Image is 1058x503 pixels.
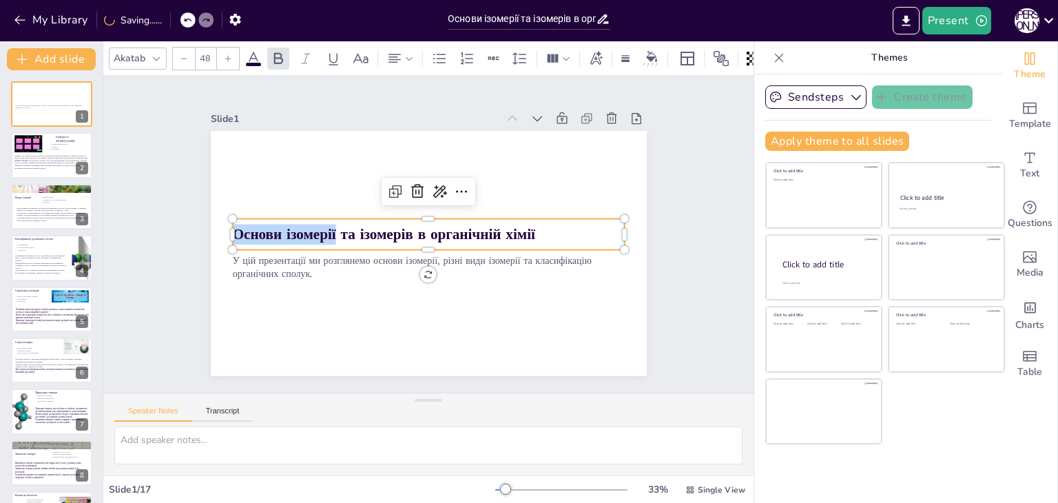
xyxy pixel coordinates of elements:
[15,352,52,355] p: Просторове розташування
[49,143,81,145] p: Ізомерія визначення
[104,14,162,27] div: Saving......
[841,322,872,326] div: Click to add text
[15,462,88,467] p: Важливість ізомерії в органічній хімії підкреслює її роль у розвитку нових технологій та матеріалів.
[1002,190,1057,240] div: Get real-time input from your audience
[774,168,872,174] div: Click to add title
[11,81,92,127] div: У цій презентації ми розглянемо основи ізомерії, різні види ізомерії та класифікацію органічних с...
[15,349,52,352] p: Оптичні ізомери
[1002,339,1057,389] div: Add a table
[448,9,596,29] input: Insert title
[896,312,995,318] div: Click to add title
[35,395,88,398] p: Приклади ізомерів
[1017,265,1044,280] span: Media
[922,7,991,34] button: Present
[35,391,88,396] p: Приклади ізомерів
[76,469,88,482] div: 8
[16,319,89,325] p: Приклади структурної ізомерії допомагають краще зрозуміти цю концепцію та її застосування в хімії.
[11,440,92,486] div: 8
[15,493,48,497] p: Вплив на біологію
[15,452,88,456] p: Значення ізомерії
[76,418,88,431] div: 7
[10,9,94,31] button: My Library
[17,212,90,216] p: Структурна та стереоізомерія є основними категоріями, які допомагають класифікувати ізомери. Це з...
[585,48,606,70] div: Text effects
[15,289,88,293] p: Структурна ізомерія
[15,340,52,345] p: Стереоізомерія
[11,132,92,178] div: https://cdn.sendsteps.com/images/slides/2025_16_09_05_08-uQ8NuOo6Et3HgpNJ.webpІзомерія та [PERSON...
[15,249,68,251] p: Структура
[900,207,991,211] div: Click to add text
[15,254,68,262] p: Класифікація органічних сполук є важливою для систематизації знань у хімії. Це дозволяє легше зна...
[56,135,88,143] p: Ізомерія та [PERSON_NAME]
[11,184,92,229] div: https://cdn.sendsteps.com/images/slides/2025_16_09_05_08-IH3aPDphCprQkn45.jpegВиди ізомеріїВиди і...
[15,295,88,298] p: Типи структурної ізомерії
[41,196,114,198] p: Види ізомерії
[641,483,674,496] div: 33 %
[1014,67,1046,82] span: Theme
[11,235,92,280] div: https://cdn.sendsteps.com/images/slides/2025_16_09_05_08-Y4BfVfD2LStprdma.jpegКласифікація органі...
[35,407,88,413] p: Приклади ізомерів, такі як бутан та ізобутан, допомагають зрозуміти різницю між структурними та с...
[896,322,940,326] div: Click to add text
[35,400,88,402] p: Взаємодія в природі
[1017,365,1042,380] span: Table
[774,322,805,326] div: Click to add text
[50,451,123,453] p: Важливість для хімії
[376,51,517,336] strong: Основи ізомерії та ізомерів в органічній хімії
[1002,141,1057,190] div: Add text boxes
[50,453,123,455] p: Прогнозування реакцій
[109,483,495,496] div: Slide 1 / 17
[641,51,662,65] div: Background color
[76,265,88,277] div: 4
[49,147,81,150] p: Важливість
[774,178,872,182] div: Click to add text
[1015,7,1039,34] button: П [PERSON_NAME]
[1009,116,1051,132] span: Template
[15,269,68,274] p: Структура сполук є важливою для їхньої класифікації, оскільки вона впливає на реакційну здатність...
[543,48,574,70] div: Column Count
[15,368,89,373] p: Просторове розташування атомів у молекулі визначає її властивості, і це знання є важливим для хім...
[1002,289,1057,339] div: Add charts and graphs
[774,312,872,318] div: Click to add title
[698,484,745,495] span: Single View
[17,216,90,221] p: Розуміння підвидів ізомерії, таких як ланцюгова та функціональна, дозволяє хімікам більш точно пр...
[15,104,88,109] p: У цій презентації ми розглянемо основи ізомерії, різні види ізомерії та класифікацію органічних с...
[76,316,88,328] div: 5
[713,50,729,67] span: Position
[15,347,52,349] p: Цис-транс ізомери
[790,41,988,74] p: Themes
[14,164,89,169] p: Важливість ізомерії в органічній хімії не можна переоцінити, оскільки вона допомагає в розумінні ...
[76,213,88,225] div: 3
[35,413,88,418] p: Вплив ізомерії на властивості сполук є важливим аспектом для хіміків і дослідників у різних галузях.
[896,240,995,246] div: Click to add title
[900,194,992,202] div: Click to add title
[114,407,192,422] button: Speaker Notes
[111,49,148,68] div: Akatab
[49,145,81,148] p: Ізомери
[41,198,114,201] p: Структурна та стереоізомерія
[1002,41,1057,91] div: Change the overall theme
[15,473,88,479] p: Ізомерія має важливе застосування в промисловості, зокрема в розробці нових лікарських засобів та...
[11,287,92,332] div: https://cdn.sendsteps.com/images/slides/2025_16_09_05_08-ARGp65SWbIDBSaEZ.jpegСтруктурна ізомерія...
[50,455,123,458] p: Використання в промисловості
[893,7,920,34] button: Export to PowerPoint
[16,307,89,313] p: Розуміння типів структурної ізомерії допомагає в прогнозуванні властивостей сполук та їхньої реак...
[15,467,88,473] p: Знання про ізомери дозволяє хімікам точніше прогнозувати реакції та їх результати.
[15,262,68,269] p: Функціональні групи є критично важливими для класифікації органічних сполук, оскільки вони визнач...
[11,338,92,383] div: https://cdn.sendsteps.com/images/slides/2025_16_09_05_08-XoWYg5ZNxnMNEq0O.pngСтереоізомеріяЦис-тр...
[782,258,871,270] div: Click to add title
[765,132,909,151] button: Apply theme to all slides
[14,159,89,164] p: [PERSON_NAME] є результатом ізомерії, і їхнє існування впливає на різноманітність хімічних сполук...
[35,419,88,424] p: Розуміння взаємодії ізомерів у природі є важливим для екологічних досліджень та застосувань.
[76,110,88,123] div: 1
[15,244,68,247] p: Класифікація
[76,162,88,174] div: 2
[782,281,869,285] div: Click to add body
[1002,240,1057,289] div: Add images, graphics, shapes or video
[765,85,867,109] button: Sendsteps
[11,389,92,434] div: 7
[7,48,96,70] button: Add slide
[676,48,698,70] div: Layout
[15,196,88,200] p: Види ізомерії
[500,79,629,347] div: Slide 1
[618,48,633,70] div: Border settings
